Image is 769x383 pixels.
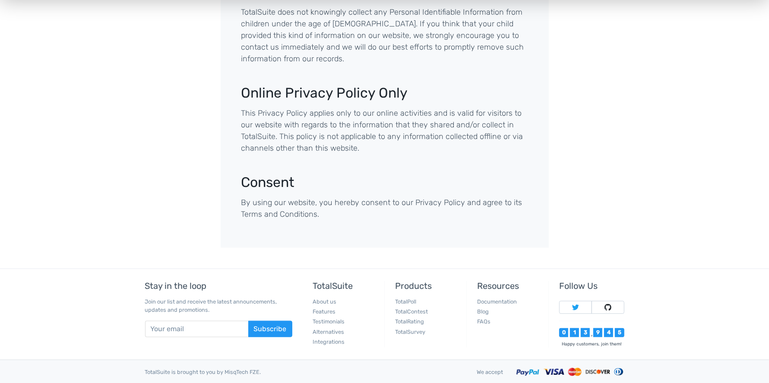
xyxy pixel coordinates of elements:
[395,318,424,325] a: TotalRating
[145,321,249,337] input: Your email
[572,304,579,311] img: Follow TotalSuite on Twitter
[471,368,510,376] div: We accept
[241,6,528,65] p: TotalSuite does not knowingly collect any Personal Identifiable Information from children under t...
[395,281,460,291] h5: Products
[516,367,624,377] img: Accepted payment methods
[581,328,590,337] div: 3
[559,328,568,337] div: 0
[241,175,528,190] h2: Consent
[559,341,624,347] div: Happy customers, join them!
[477,318,491,325] a: FAQs
[615,328,624,337] div: 5
[313,298,337,305] a: About us
[593,328,602,337] div: 9
[477,281,542,291] h5: Resources
[145,298,292,314] p: Join our list and receive the latest announcements, updates and promotions.
[241,108,528,154] p: This Privacy Policy applies only to our online activities and is valid for visitors to our websit...
[395,298,416,305] a: TotalPoll
[313,329,345,335] a: Alternatives
[395,308,428,315] a: TotalContest
[313,339,345,345] a: Integrations
[248,321,292,337] button: Subscribe
[241,197,528,220] p: By using our website, you hereby consent to our Privacy Policy and agree to its Terms and Conditi...
[559,281,624,291] h5: Follow Us
[590,332,593,337] div: ,
[477,308,489,315] a: Blog
[395,329,425,335] a: TotalSurvey
[604,304,611,311] img: Follow TotalSuite on Github
[604,328,613,337] div: 4
[313,318,345,325] a: Testimonials
[313,281,378,291] h5: TotalSuite
[477,298,517,305] a: Documentation
[145,281,292,291] h5: Stay in the loop
[241,85,528,101] h2: Online Privacy Policy Only
[313,308,336,315] a: Features
[570,328,579,337] div: 1
[139,368,471,376] div: TotalSuite is brought to you by MisqTech FZE.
